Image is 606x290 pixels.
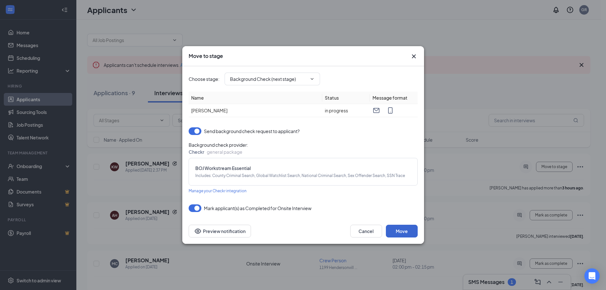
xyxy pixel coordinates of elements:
[204,127,300,135] span: Send background check request to applicant?
[189,149,204,155] span: Checkr
[410,53,418,60] svg: Cross
[322,92,370,104] th: Status
[189,53,223,60] h3: Move to stage
[195,173,411,179] span: Includes : County Criminal Search, Global Watchlist Search, National Criminal Search, Sex Offende...
[189,75,219,82] span: Choose stage :
[207,149,242,155] span: general package
[204,204,311,212] span: Mark applicant(s) as Completed for Onsite Interview
[194,227,202,235] svg: Eye
[189,141,418,148] span: Background check provider :
[350,225,382,237] button: Cancel
[322,104,370,117] td: in progress
[370,92,418,104] th: Message format
[189,225,251,237] button: Preview notificationEye
[584,268,600,284] div: Open Intercom Messenger
[189,187,247,194] a: Manage your Checkr integration
[189,188,247,193] span: Manage your Checkr integration
[191,108,227,113] span: [PERSON_NAME]
[195,165,411,172] span: BOJ Workstream Essential
[387,107,394,114] svg: MobileSms
[373,107,380,114] svg: Email
[189,92,322,104] th: Name
[310,76,315,81] svg: ChevronDown
[410,53,418,60] button: Close
[386,225,418,237] button: Move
